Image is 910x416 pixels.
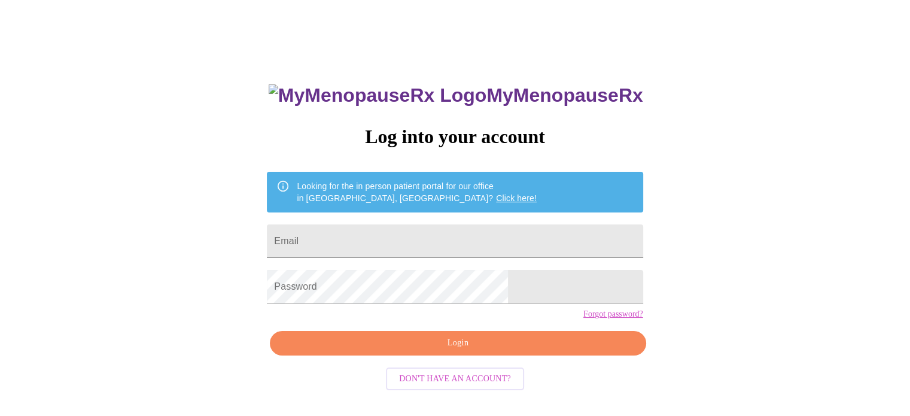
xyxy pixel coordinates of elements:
button: Login [270,331,646,356]
img: MyMenopauseRx Logo [269,84,486,107]
button: Don't have an account? [386,368,524,391]
h3: MyMenopauseRx [269,84,643,107]
span: Login [284,336,632,351]
a: Forgot password? [583,309,643,319]
h3: Log into your account [267,126,643,148]
span: Don't have an account? [399,372,511,387]
a: Click here! [496,193,537,203]
div: Looking for the in person patient portal for our office in [GEOGRAPHIC_DATA], [GEOGRAPHIC_DATA]? [297,175,537,209]
a: Don't have an account? [383,372,527,382]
